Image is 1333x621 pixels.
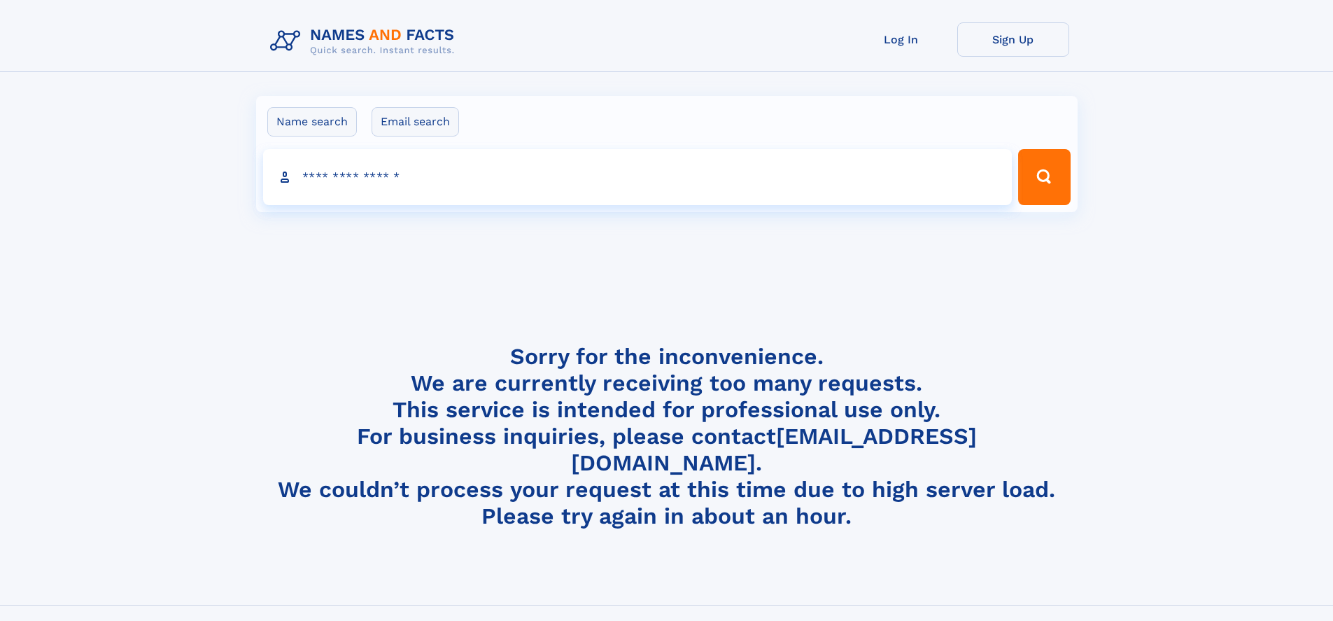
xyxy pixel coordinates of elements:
[1018,149,1070,205] button: Search Button
[571,423,977,476] a: [EMAIL_ADDRESS][DOMAIN_NAME]
[267,107,357,137] label: Name search
[957,22,1069,57] a: Sign Up
[263,149,1013,205] input: search input
[845,22,957,57] a: Log In
[265,22,466,60] img: Logo Names and Facts
[265,343,1069,530] h4: Sorry for the inconvenience. We are currently receiving too many requests. This service is intend...
[372,107,459,137] label: Email search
